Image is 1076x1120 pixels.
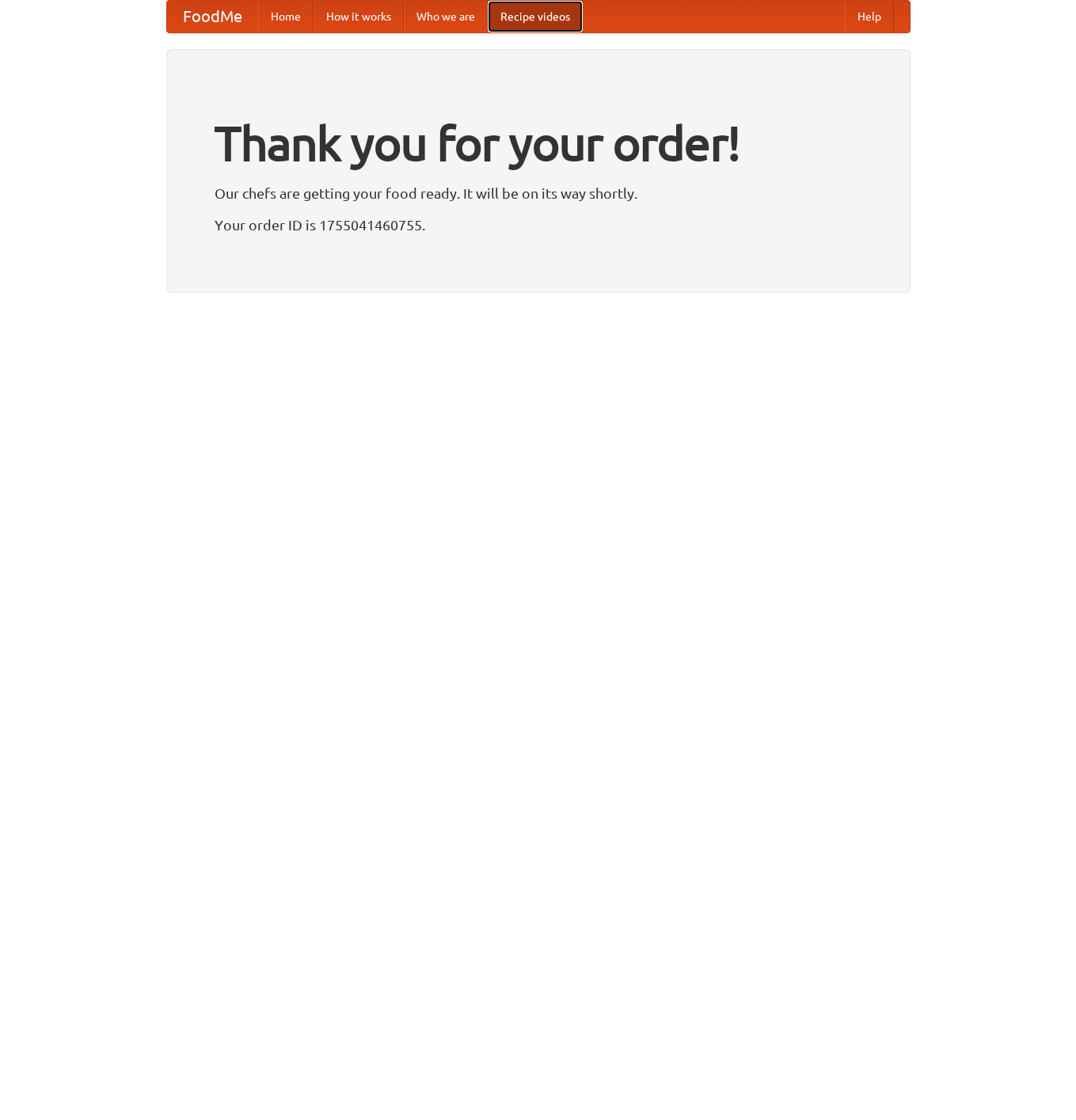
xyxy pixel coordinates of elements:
[488,1,583,32] a: Recipe videos
[167,1,258,32] a: FoodMe
[215,213,862,237] p: Your order ID is 1755041460755.
[215,105,862,181] h1: Thank you for your order!
[404,1,488,32] a: Who we are
[314,1,404,32] a: How it works
[845,1,894,32] a: Help
[215,181,862,205] p: Our chefs are getting your food ready. It will be on its way shortly.
[258,1,314,32] a: Home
